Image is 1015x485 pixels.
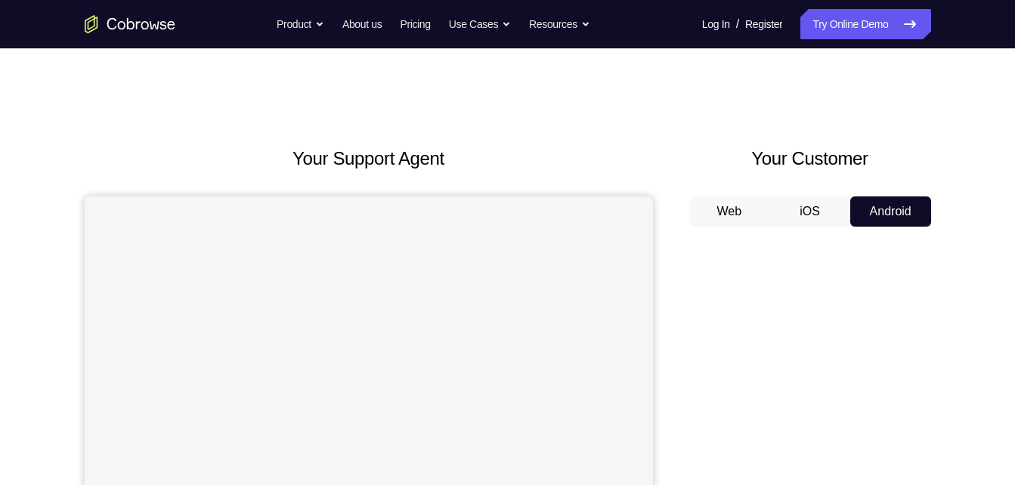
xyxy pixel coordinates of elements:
button: Web [689,196,770,227]
a: Go to the home page [85,15,175,33]
button: Resources [529,9,590,39]
button: iOS [769,196,850,227]
a: Log In [702,9,730,39]
h2: Your Support Agent [85,145,653,172]
h2: Your Customer [689,145,931,172]
span: / [736,15,739,33]
a: About us [342,9,382,39]
a: Try Online Demo [800,9,930,39]
button: Android [850,196,931,227]
a: Pricing [400,9,430,39]
a: Register [745,9,782,39]
button: Product [277,9,324,39]
button: Use Cases [449,9,511,39]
